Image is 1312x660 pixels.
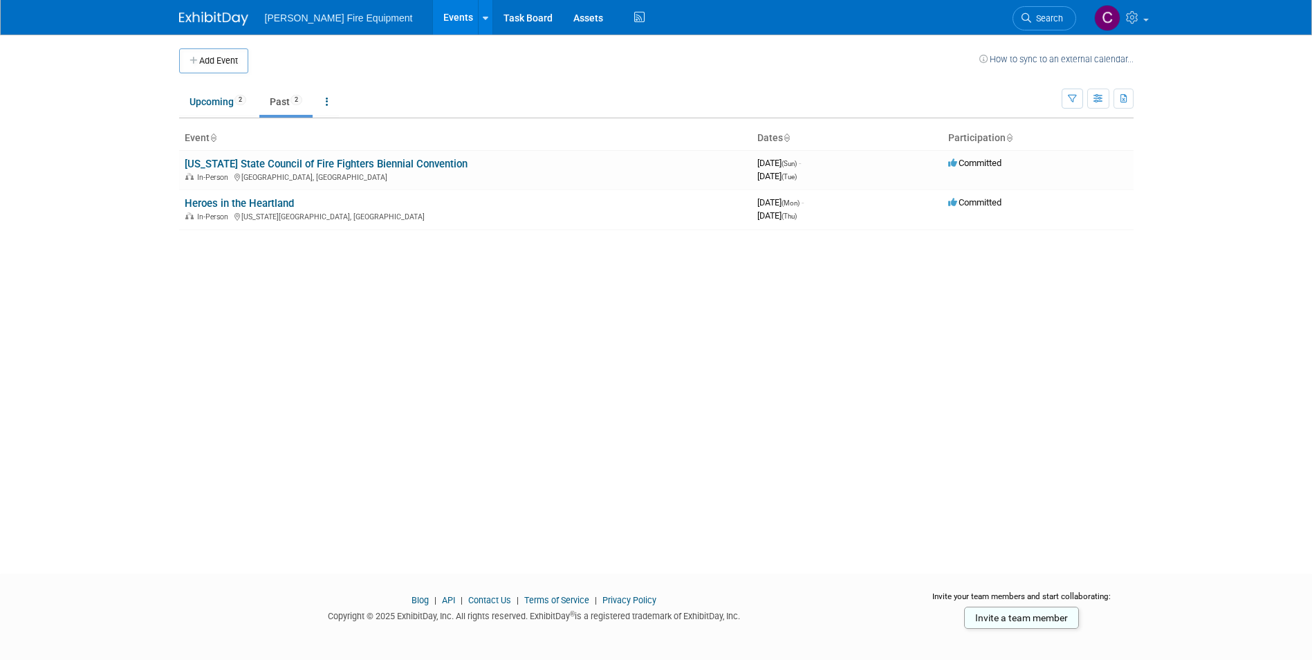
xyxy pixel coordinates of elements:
[265,12,413,24] span: [PERSON_NAME] Fire Equipment
[783,132,790,143] a: Sort by Start Date
[948,197,1001,208] span: Committed
[185,210,746,221] div: [US_STATE][GEOGRAPHIC_DATA], [GEOGRAPHIC_DATA]
[179,12,248,26] img: ExhibitDay
[752,127,943,150] th: Dates
[179,89,257,115] a: Upcoming2
[179,48,248,73] button: Add Event
[782,173,797,181] span: (Tue)
[179,127,752,150] th: Event
[431,595,440,605] span: |
[964,607,1079,629] a: Invite a team member
[802,197,804,208] span: -
[197,212,232,221] span: In-Person
[1031,13,1063,24] span: Search
[513,595,522,605] span: |
[570,610,575,618] sup: ®
[210,132,216,143] a: Sort by Event Name
[782,160,797,167] span: (Sun)
[185,212,194,219] img: In-Person Event
[1006,132,1013,143] a: Sort by Participation Type
[979,54,1134,64] a: How to sync to an external calendar...
[948,158,1001,168] span: Committed
[468,595,511,605] a: Contact Us
[412,595,429,605] a: Blog
[197,173,232,182] span: In-Person
[943,127,1134,150] th: Participation
[782,212,797,220] span: (Thu)
[757,197,804,208] span: [DATE]
[185,158,468,170] a: [US_STATE] State Council of Fire Fighters Biennial Convention
[290,95,302,105] span: 2
[757,158,801,168] span: [DATE]
[1094,5,1120,31] img: Cade Smith
[602,595,656,605] a: Privacy Policy
[524,595,589,605] a: Terms of Service
[782,199,800,207] span: (Mon)
[757,171,797,181] span: [DATE]
[234,95,246,105] span: 2
[179,607,890,623] div: Copyright © 2025 ExhibitDay, Inc. All rights reserved. ExhibitDay is a registered trademark of Ex...
[757,210,797,221] span: [DATE]
[442,595,455,605] a: API
[185,173,194,180] img: In-Person Event
[185,197,294,210] a: Heroes in the Heartland
[1013,6,1076,30] a: Search
[591,595,600,605] span: |
[457,595,466,605] span: |
[799,158,801,168] span: -
[185,171,746,182] div: [GEOGRAPHIC_DATA], [GEOGRAPHIC_DATA]
[910,591,1134,612] div: Invite your team members and start collaborating:
[259,89,313,115] a: Past2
